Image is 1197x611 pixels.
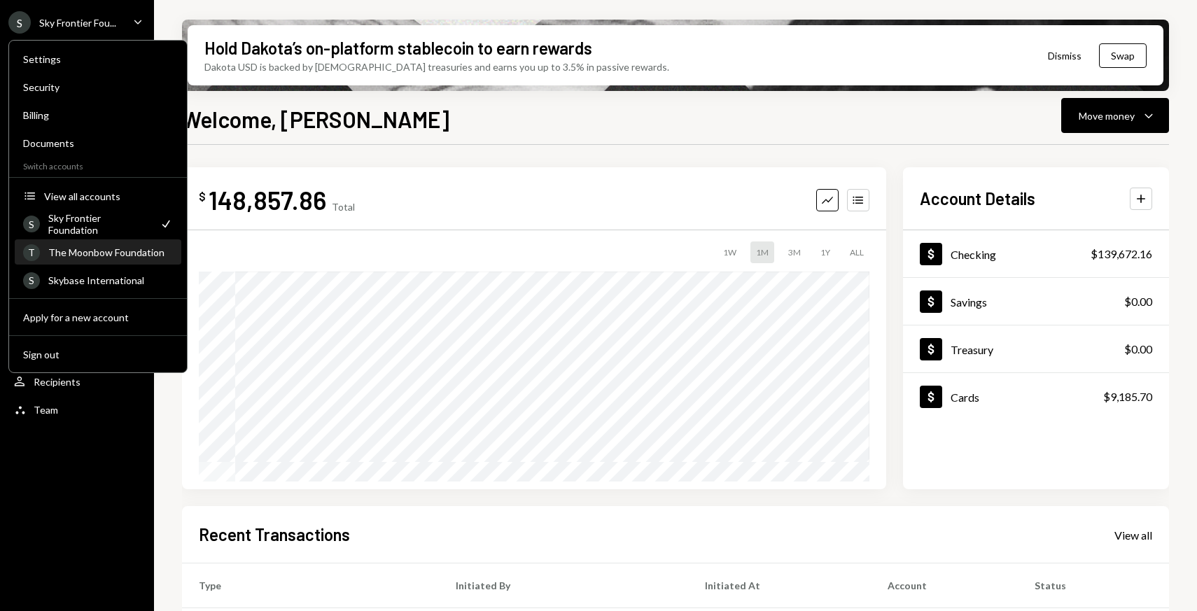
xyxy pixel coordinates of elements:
div: Billing [23,109,173,121]
div: Apply for a new account [23,311,173,323]
div: 1W [717,241,742,263]
div: Team [34,404,58,416]
a: Security [15,74,181,99]
div: S [23,216,40,232]
div: 1M [750,241,774,263]
div: Dakota USD is backed by [DEMOGRAPHIC_DATA] treasuries and earns you up to 3.5% in passive rewards. [204,59,669,74]
div: Recipients [34,376,80,388]
div: Hold Dakota’s on-platform stablecoin to earn rewards [204,36,592,59]
div: Documents [23,137,173,149]
button: Swap [1099,43,1147,68]
h2: Account Details [920,187,1035,210]
div: Switch accounts [9,158,187,171]
th: Initiated At [688,563,871,608]
div: Sky Frontier Foundation [48,212,150,236]
div: Checking [951,248,996,261]
a: Billing [15,102,181,127]
div: Cards [951,391,979,404]
div: T [23,244,40,261]
a: Settings [15,46,181,71]
a: View all [1114,527,1152,542]
div: Sky Frontier Fou... [39,17,116,29]
div: 3M [783,241,806,263]
div: View all accounts [44,190,173,202]
div: $0.00 [1124,293,1152,310]
div: Move money [1079,108,1135,123]
div: S [8,11,31,34]
div: $139,672.16 [1091,246,1152,262]
button: Move money [1061,98,1169,133]
div: $ [199,190,206,204]
div: 1Y [815,241,836,263]
th: Account [871,563,1018,608]
div: 148,857.86 [209,184,326,216]
button: Sign out [15,342,181,367]
div: $9,185.70 [1103,388,1152,405]
a: Savings$0.00 [903,278,1169,325]
div: Savings [951,295,987,309]
a: TThe Moonbow Foundation [15,239,181,265]
div: Treasury [951,343,993,356]
h2: Recent Transactions [199,523,350,546]
div: The Moonbow Foundation [48,246,173,258]
button: Dismiss [1030,39,1099,72]
div: Settings [23,53,173,65]
th: Status [1018,563,1169,608]
a: Treasury$0.00 [903,325,1169,372]
div: Security [23,81,173,93]
div: S [23,272,40,289]
h1: Welcome, [PERSON_NAME] [182,105,449,133]
th: Type [182,563,439,608]
a: Cards$9,185.70 [903,373,1169,420]
a: Team [8,397,146,422]
div: $0.00 [1124,341,1152,358]
div: View all [1114,528,1152,542]
a: Documents [15,130,181,155]
div: ALL [844,241,869,263]
a: Checking$139,672.16 [903,230,1169,277]
th: Initiated By [439,563,688,608]
a: SSkybase International [15,267,181,293]
a: Recipients [8,369,146,394]
div: Sign out [23,349,173,360]
button: Apply for a new account [15,305,181,330]
div: Total [332,201,355,213]
button: View all accounts [15,184,181,209]
div: Skybase International [48,274,173,286]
